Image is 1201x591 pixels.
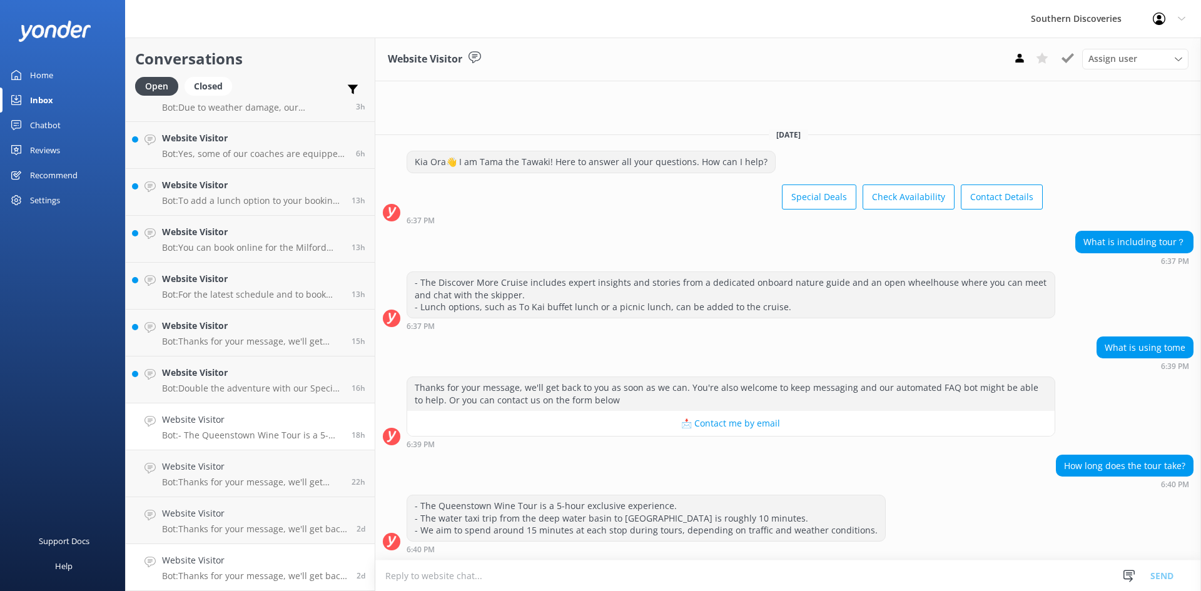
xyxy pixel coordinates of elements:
span: 11:24pm 14-Aug-2025 (UTC +12:00) Pacific/Auckland [352,289,365,300]
strong: 6:40 PM [1161,481,1189,488]
div: Recommend [30,163,78,188]
a: Website VisitorBot:Thanks for your message, we'll get back to you as soon as we can. You're also ... [126,450,375,497]
span: [DATE] [769,129,808,140]
p: Bot: You can book online for the Milford Sound Nature Cruise and pre-purchase the buffet at [URL]... [162,242,342,253]
p: Bot: Yes, some of our coaches are equipped with onboard restrooms for your convenience during the... [162,148,347,159]
div: Thanks for your message, we'll get back to you as soon as we can. You're also welcome to keep mes... [407,377,1055,410]
h4: Website Visitor [162,131,347,145]
p: Bot: Due to weather damage, our Underwater Observatory and Kayak Shed are temporarily closed, and... [162,102,347,113]
div: Assign User [1082,49,1188,69]
div: Support Docs [39,528,89,553]
strong: 6:39 PM [1161,363,1189,370]
h4: Website Visitor [162,225,342,239]
a: Website VisitorBot:Thanks for your message, we'll get back to you as soon as we can. You're also ... [126,310,375,356]
span: 06:12am 15-Aug-2025 (UTC +12:00) Pacific/Auckland [356,148,365,159]
div: 06:40pm 14-Aug-2025 (UTC +12:00) Pacific/Auckland [407,545,886,553]
h4: Website Visitor [162,319,342,333]
div: How long does the tour take? [1057,455,1193,477]
button: Contact Details [961,184,1043,210]
div: - The Discover More Cruise includes expert insights and stories from a dedicated onboard nature g... [407,272,1055,318]
span: Assign user [1088,52,1137,66]
div: Home [30,63,53,88]
div: Chatbot [30,113,61,138]
div: Help [55,553,73,578]
p: Bot: - The Queenstown Wine Tour is a 5-hour exclusive experience. - The water taxi trip from the ... [162,430,342,441]
div: What is using tome [1097,337,1193,358]
div: Closed [185,77,232,96]
p: Bot: Thanks for your message, we'll get back to you as soon as we can. You're also welcome to kee... [162,336,342,347]
p: Bot: Thanks for your message, we'll get back to you as soon as we can. You're also welcome to kee... [162,477,342,488]
a: Website VisitorBot:Yes, some of our coaches are equipped with onboard restrooms for your convenie... [126,122,375,169]
h4: Website Visitor [162,178,342,192]
a: Website VisitorBot:Double the adventure with our Special Deals! Visit [URL][DOMAIN_NAME].16h [126,356,375,403]
strong: 6:37 PM [407,323,435,330]
div: Kia Ora👋 I am Tama the Tawaki! Here to answer all your questions. How can I help? [407,151,775,173]
div: Inbox [30,88,53,113]
h4: Website Visitor [162,507,347,520]
p: Bot: Thanks for your message, we'll get back to you as soon as we can. You're also welcome to kee... [162,570,347,582]
div: 06:39pm 14-Aug-2025 (UTC +12:00) Pacific/Auckland [1097,361,1193,370]
span: 06:40pm 14-Aug-2025 (UTC +12:00) Pacific/Auckland [352,430,365,440]
strong: 6:37 PM [407,217,435,225]
div: Open [135,77,178,96]
img: yonder-white-logo.png [19,21,91,41]
span: 11:44pm 14-Aug-2025 (UTC +12:00) Pacific/Auckland [352,242,365,253]
button: Special Deals [782,184,856,210]
span: 09:13am 15-Aug-2025 (UTC +12:00) Pacific/Auckland [356,101,365,112]
strong: 6:40 PM [407,546,435,553]
button: 📩 Contact me by email [407,411,1055,436]
a: Website VisitorBot:- The Queenstown Wine Tour is a 5-hour exclusive experience. - The water taxi ... [126,403,375,450]
strong: 6:39 PM [407,441,435,448]
span: 08:01pm 14-Aug-2025 (UTC +12:00) Pacific/Auckland [352,383,365,393]
p: Bot: To add a lunch option to your booking, you can contact the reservations team at [PHONE_NUMBE... [162,195,342,206]
p: Bot: Double the adventure with our Special Deals! Visit [URL][DOMAIN_NAME]. [162,383,342,394]
a: Closed [185,79,238,93]
a: Website VisitorBot:For the latest schedule and to book your Milford Sound Nature Cruise, please v... [126,263,375,310]
h4: Website Visitor [162,460,342,473]
a: Website VisitorBot:You can book online for the Milford Sound Nature Cruise and pre-purchase the b... [126,216,375,263]
a: Website VisitorBot:To add a lunch option to your booking, you can contact the reservations team a... [126,169,375,216]
div: 06:37pm 14-Aug-2025 (UTC +12:00) Pacific/Auckland [407,321,1055,330]
span: 01:21am 13-Aug-2025 (UTC +12:00) Pacific/Auckland [357,570,365,581]
h3: Website Visitor [388,51,462,68]
a: Website VisitorBot:Thanks for your message, we'll get back to you as soon as we can. You're also ... [126,497,375,544]
h4: Website Visitor [162,413,342,427]
a: Website VisitorBot:Thanks for your message, we'll get back to you as soon as we can. You're also ... [126,544,375,591]
button: Check Availability [863,184,955,210]
div: What is including tour？ [1076,231,1193,253]
strong: 6:37 PM [1161,258,1189,265]
h2: Conversations [135,47,365,71]
div: 06:37pm 14-Aug-2025 (UTC +12:00) Pacific/Auckland [1075,256,1193,265]
div: 06:39pm 14-Aug-2025 (UTC +12:00) Pacific/Auckland [407,440,1055,448]
span: 09:40pm 14-Aug-2025 (UTC +12:00) Pacific/Auckland [352,336,365,346]
span: 02:34am 13-Aug-2025 (UTC +12:00) Pacific/Auckland [357,523,365,534]
div: 06:40pm 14-Aug-2025 (UTC +12:00) Pacific/Auckland [1056,480,1193,488]
span: 02:55pm 14-Aug-2025 (UTC +12:00) Pacific/Auckland [352,477,365,487]
p: Bot: Thanks for your message, we'll get back to you as soon as we can. You're also welcome to kee... [162,523,347,535]
div: 06:37pm 14-Aug-2025 (UTC +12:00) Pacific/Auckland [407,216,1043,225]
h4: Website Visitor [162,272,342,286]
div: - The Queenstown Wine Tour is a 5-hour exclusive experience. - The water taxi trip from the deep ... [407,495,885,541]
h4: Website Visitor [162,553,347,567]
div: Settings [30,188,60,213]
div: Reviews [30,138,60,163]
a: Open [135,79,185,93]
h4: Website Visitor [162,366,342,380]
p: Bot: For the latest schedule and to book your Milford Sound Nature Cruise, please visit [URL][DOM... [162,289,342,300]
span: 11:47pm 14-Aug-2025 (UTC +12:00) Pacific/Auckland [352,195,365,206]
